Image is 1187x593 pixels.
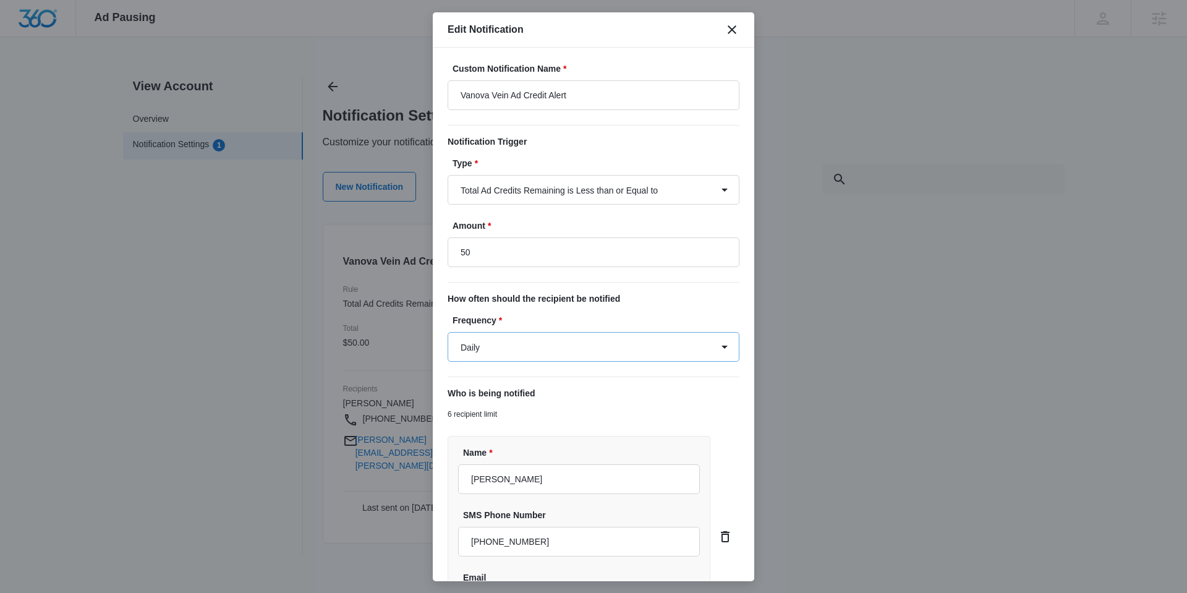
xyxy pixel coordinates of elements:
button: card.dropdown.delete [715,527,735,547]
label: Type [453,157,744,170]
label: Name [463,446,705,459]
label: Frequency [453,314,744,327]
label: Email [463,571,705,584]
p: 6 recipient limit [448,409,739,420]
label: Amount [453,220,744,233]
p: How often should the recipient be notified [448,292,739,305]
p: Notification Trigger [448,135,739,148]
p: Who is being notified [448,387,739,400]
h1: Edit Notification [448,22,524,37]
label: SMS Phone Number [463,509,705,522]
label: Custom Notification Name [453,62,744,75]
button: close [725,22,739,37]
